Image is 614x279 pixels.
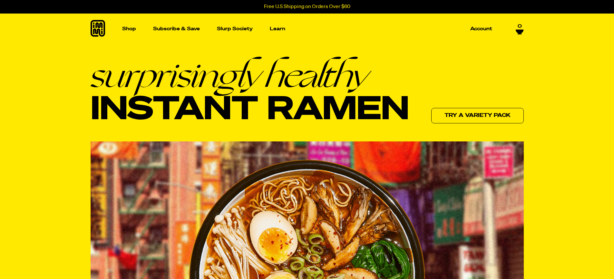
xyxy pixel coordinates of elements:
span: 0 [518,24,522,29]
p: Account [470,26,492,31]
a: Shop [120,14,139,44]
a: Learn [267,14,288,44]
a: 0 [516,24,524,34]
h1: Instant Ramen [91,57,409,128]
a: Slurp Society [214,24,255,34]
a: Account [468,24,495,34]
p: Shop [122,26,136,31]
a: Try a variety pack [431,108,524,123]
nav: Main navigation [120,14,495,44]
p: Learn [270,26,285,31]
p: Free U.S Shipping on Orders Over $60 [264,4,350,10]
p: Slurp Society [217,26,253,31]
p: Subscribe & Save [153,26,200,31]
em: surprisingly healthy [91,57,409,92]
a: Subscribe & Save [151,24,202,34]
